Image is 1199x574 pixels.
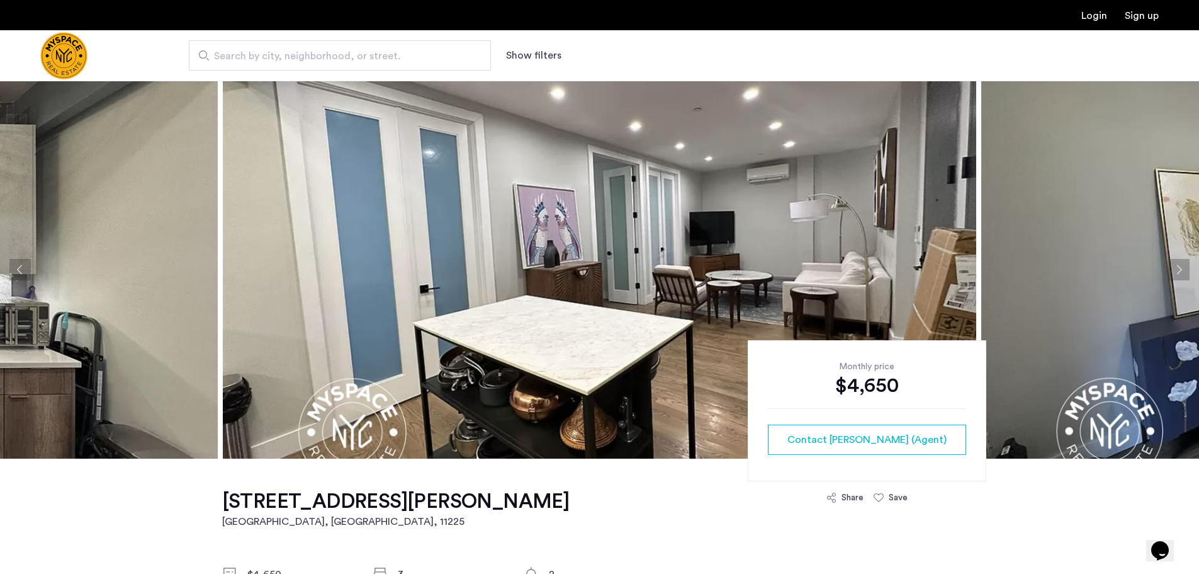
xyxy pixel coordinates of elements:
img: apartment [223,81,976,459]
div: Save [889,491,908,504]
img: logo [40,32,87,79]
h1: [STREET_ADDRESS][PERSON_NAME] [222,489,570,514]
button: button [768,425,966,455]
input: Apartment Search [189,40,491,71]
span: Contact [PERSON_NAME] (Agent) [787,432,947,447]
button: Show or hide filters [506,48,561,63]
div: $4,650 [768,373,966,398]
div: Monthly price [768,360,966,373]
div: Share [842,491,864,504]
a: [STREET_ADDRESS][PERSON_NAME][GEOGRAPHIC_DATA], [GEOGRAPHIC_DATA], 11225 [222,489,570,529]
iframe: chat widget [1146,524,1186,561]
a: Login [1081,11,1107,21]
button: Previous apartment [9,259,31,280]
a: Registration [1125,11,1159,21]
a: Cazamio Logo [40,32,87,79]
span: Search by city, neighborhood, or street. [214,49,456,64]
h2: [GEOGRAPHIC_DATA], [GEOGRAPHIC_DATA] , 11225 [222,514,570,529]
button: Next apartment [1168,259,1190,280]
